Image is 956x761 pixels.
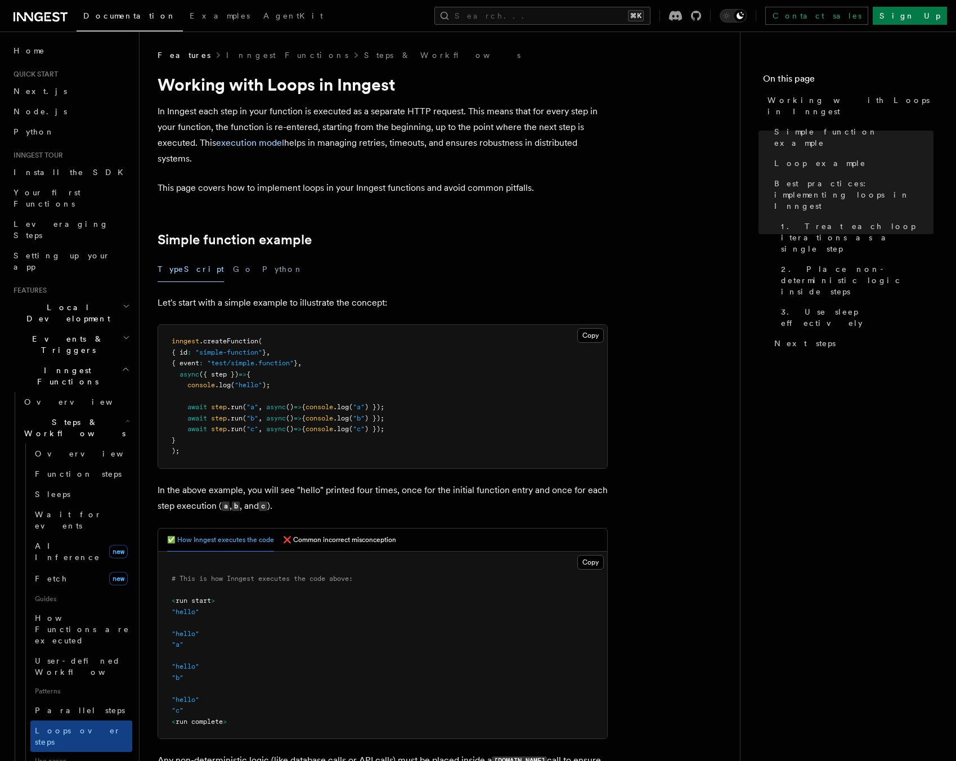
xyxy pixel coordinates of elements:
span: Sleeps [35,490,70,499]
span: "test/simple.function" [207,359,294,367]
code: b [232,502,240,511]
a: 1. Treat each loop iterations as a single step [777,216,933,259]
a: Loops over steps [30,720,132,752]
span: new [109,545,128,558]
span: inngest [172,337,199,345]
a: Inngest Functions [226,50,348,61]
span: Setting up your app [14,251,110,271]
span: < [172,597,176,605]
a: Overview [20,392,132,412]
span: () [286,425,294,433]
span: , [258,414,262,422]
span: "a" [353,403,365,411]
span: { [302,414,306,422]
span: ( [349,425,353,433]
span: } [262,348,266,356]
span: "hello" [172,662,199,670]
a: Best practices: implementing loops in Inngest [770,173,933,216]
span: Inngest tour [9,151,63,160]
span: .log [333,414,349,422]
a: Contact sales [765,7,868,25]
span: .createFunction [199,337,258,345]
span: console [306,403,333,411]
span: Install the SDK [14,168,130,177]
span: How Functions are executed [35,614,129,645]
a: Python [9,122,132,142]
span: ( [243,425,246,433]
span: Wait for events [35,510,102,530]
span: "b" [353,414,365,422]
span: console [187,381,215,389]
span: "b" [246,414,258,422]
a: AgentKit [257,3,330,30]
a: execution model [216,137,284,148]
span: # This is how Inngest executes the code above: [172,575,353,583]
span: async [266,403,286,411]
a: Function steps [30,464,132,484]
span: Python [14,127,55,136]
a: Fetchnew [30,567,132,590]
span: () [286,403,294,411]
span: Next steps [774,338,836,349]
a: Next steps [770,333,933,353]
span: ( [243,403,246,411]
span: 2. Place non-deterministic logic inside steps [781,263,933,297]
span: Steps & Workflows [20,417,125,439]
a: Node.js [9,101,132,122]
span: ( [349,414,353,422]
button: Copy [577,555,604,570]
span: ( [243,414,246,422]
span: } [294,359,298,367]
a: AI Inferencenew [30,536,132,567]
span: > [211,597,215,605]
h4: On this page [763,72,933,90]
span: step [211,414,227,422]
button: Steps & Workflows [20,412,132,444]
span: Loops over steps [35,726,121,746]
span: console [306,425,333,433]
span: Loop example [774,158,866,169]
a: Wait for events [30,504,132,536]
span: User-defined Workflows [35,656,136,677]
span: => [239,370,246,378]
span: .run [227,403,243,411]
span: step [211,425,227,433]
h1: Working with Loops in Inngest [158,74,608,95]
span: Fetch [35,574,68,583]
span: , [258,403,262,411]
a: Documentation [77,3,183,32]
a: Leveraging Steps [9,214,132,245]
button: Toggle dark mode [720,9,747,23]
span: Function steps [35,469,122,478]
span: , [258,425,262,433]
span: Features [158,50,210,61]
code: a [222,502,230,511]
span: Leveraging Steps [14,220,109,240]
span: Features [9,286,47,295]
a: Next.js [9,81,132,101]
a: Sleeps [30,484,132,504]
span: () [286,414,294,422]
span: : [187,348,191,356]
kbd: ⌘K [628,10,644,21]
span: "c" [353,425,365,433]
button: Search...⌘K [434,7,650,25]
span: => [294,414,302,422]
span: async [179,370,199,378]
span: "hello" [172,608,199,616]
button: ❌ Common incorrect misconception [283,529,396,552]
span: : [199,359,203,367]
span: Overview [24,397,140,406]
span: "a" [172,641,183,648]
span: AI Inference [35,541,100,562]
a: Loop example [770,153,933,173]
span: { [302,425,306,433]
span: "c" [172,706,183,714]
span: ) }); [365,403,384,411]
button: Go [233,257,253,282]
span: Inngest Functions [9,365,122,387]
span: Simple function example [774,126,933,149]
span: AgentKit [263,11,323,20]
span: Quick start [9,70,58,79]
span: console [306,414,333,422]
